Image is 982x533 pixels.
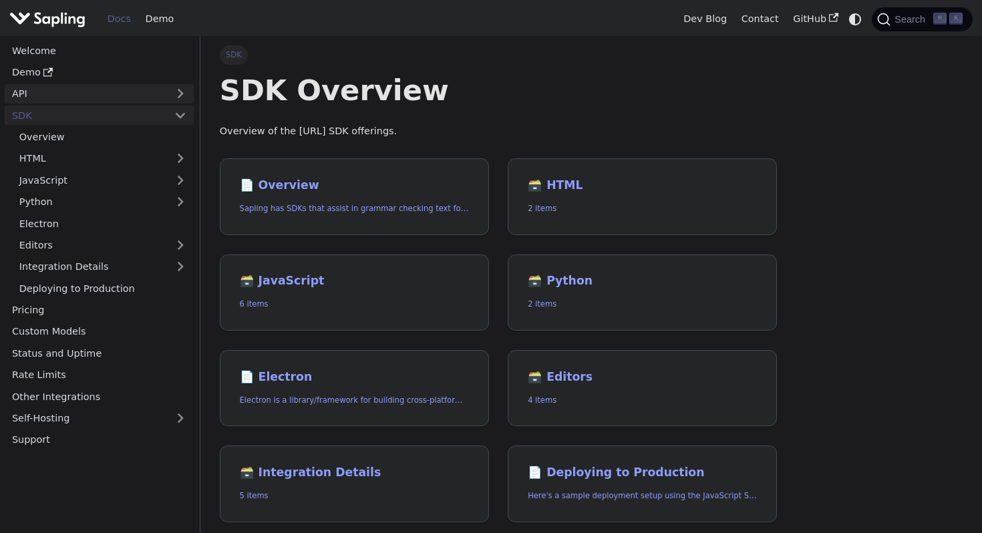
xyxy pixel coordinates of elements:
[786,9,845,29] a: GitHub
[220,446,489,522] a: 🗃️ Integration Details5 items
[5,322,194,341] a: Custom Models
[5,84,167,104] a: API
[240,370,469,385] h2: Electron
[949,13,963,25] kbd: K
[12,149,194,168] a: HTML
[12,279,194,298] a: Deploying to Production
[167,84,194,104] button: Expand sidebar category 'API'
[5,301,194,320] a: Pricing
[5,41,194,60] a: Welcome
[12,236,167,255] a: Editors
[5,63,194,82] a: Demo
[933,13,947,25] kbd: ⌘
[167,236,194,255] button: Expand sidebar category 'Editors'
[5,409,194,428] a: Self-Hosting
[167,106,194,125] button: Collapse sidebar category 'SDK'
[220,158,489,235] a: 📄️ OverviewSapling has SDKs that assist in grammar checking text for Python and JavaScript, and a...
[5,106,167,125] a: SDK
[240,466,469,480] h2: Integration Details
[528,490,757,502] p: Here's a sample deployment setup using the JavaScript SDK along with a Python backend.
[9,9,90,29] a: Sapling.ai
[528,370,757,385] h2: Editors
[220,124,777,140] p: Overview of the [URL] SDK offerings.
[734,9,786,29] a: Contact
[12,192,194,212] a: Python
[528,274,757,289] h2: Python
[220,254,489,331] a: 🗃️ JavaScript6 items
[138,9,181,29] a: Demo
[508,254,777,331] a: 🗃️ Python2 items
[220,350,489,427] a: 📄️ ElectronElectron is a library/framework for building cross-platform desktop apps with JavaScri...
[676,9,733,29] a: Dev Blog
[528,298,757,311] p: 2 items
[5,365,194,385] a: Rate Limits
[12,128,194,147] a: Overview
[5,387,194,406] a: Other Integrations
[528,202,757,215] p: 2 items
[220,72,777,108] h1: SDK Overview
[528,178,757,193] h2: HTML
[220,45,777,64] nav: Breadcrumbs
[890,14,933,25] span: Search
[240,202,469,215] p: Sapling has SDKs that assist in grammar checking text for Python and JavaScript, and an HTTP API ...
[220,45,248,64] span: SDK
[508,350,777,427] a: 🗃️ Editors4 items
[9,9,86,29] img: Sapling.ai
[5,430,194,450] a: Support
[240,178,469,193] h2: Overview
[508,446,777,522] a: 📄️ Deploying to ProductionHere's a sample deployment setup using the JavaScript SDK along with a ...
[240,394,469,407] p: Electron is a library/framework for building cross-platform desktop apps with JavaScript, HTML, a...
[528,394,757,407] p: 4 items
[240,490,469,502] p: 5 items
[240,298,469,311] p: 6 items
[12,170,194,190] a: JavaScript
[100,9,138,29] a: Docs
[12,214,194,233] a: Electron
[528,466,757,480] h2: Deploying to Production
[846,9,865,29] button: Switch between dark and light mode (currently system mode)
[508,158,777,235] a: 🗃️ HTML2 items
[872,7,972,31] button: Search (Command+K)
[240,274,469,289] h2: JavaScript
[12,257,194,277] a: Integration Details
[5,343,194,363] a: Status and Uptime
